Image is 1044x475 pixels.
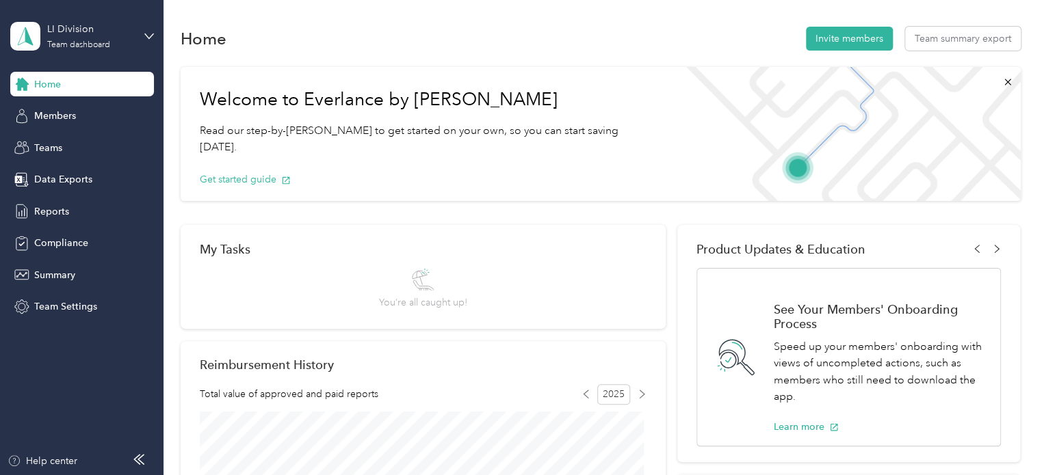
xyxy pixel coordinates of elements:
[806,27,893,51] button: Invite members
[597,384,630,405] span: 2025
[200,242,647,256] div: My Tasks
[34,109,76,123] span: Members
[181,31,226,46] h1: Home
[34,268,75,282] span: Summary
[47,41,110,49] div: Team dashboard
[34,204,69,219] span: Reports
[8,454,77,468] button: Help center
[200,357,334,372] h2: Reimbursement History
[774,338,986,405] p: Speed up your members' onboarding with views of uncompleted actions, such as members who still ne...
[34,77,61,92] span: Home
[200,122,654,156] p: Read our step-by-[PERSON_NAME] to get started on your own, so you can start saving [DATE].
[774,420,839,434] button: Learn more
[200,89,654,111] h1: Welcome to Everlance by [PERSON_NAME]
[34,141,62,155] span: Teams
[967,398,1044,475] iframe: Everlance-gr Chat Button Frame
[34,299,97,314] span: Team Settings
[905,27,1021,51] button: Team summary export
[774,302,986,331] h1: See Your Members' Onboarding Process
[696,242,865,256] span: Product Updates & Education
[47,22,133,36] div: LI Division
[379,295,467,310] span: You’re all caught up!
[200,387,378,401] span: Total value of approved and paid reports
[34,172,92,187] span: Data Exports
[673,67,1020,201] img: Welcome to everlance
[34,236,88,250] span: Compliance
[200,172,291,187] button: Get started guide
